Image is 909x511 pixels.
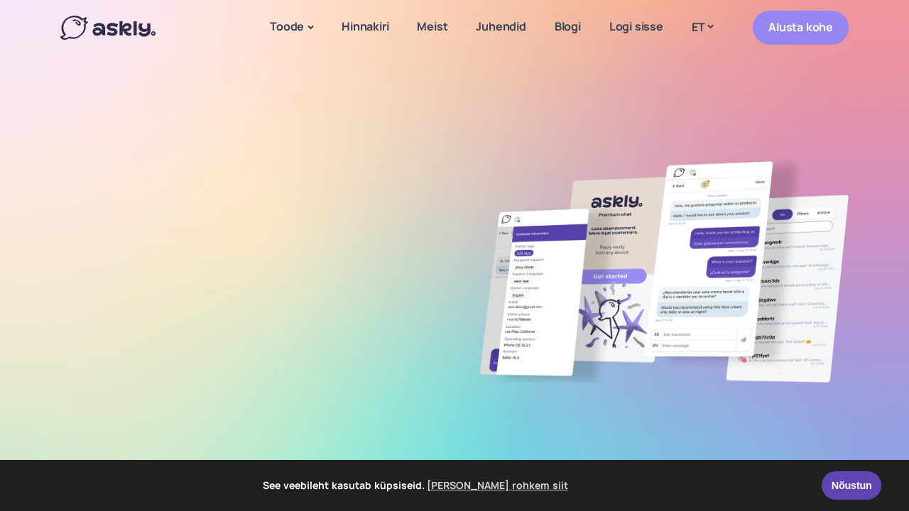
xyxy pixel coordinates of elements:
[425,475,570,496] a: learn more about cookies
[753,11,849,44] a: Alusta kohe
[677,17,727,38] a: ET
[60,16,156,40] img: Askly
[21,475,812,496] span: See veebileht kasutab küpsiseid.
[822,471,881,500] a: Nõustun
[479,157,849,383] img: Askly vestlusaken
